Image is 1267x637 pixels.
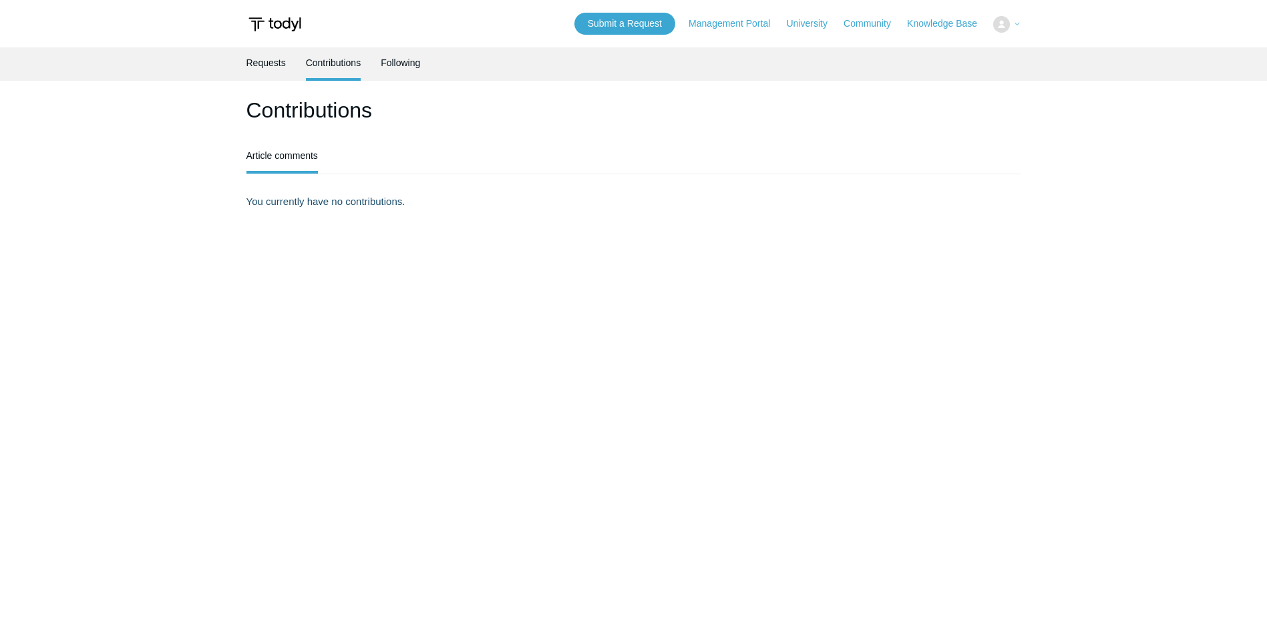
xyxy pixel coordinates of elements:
a: Following [381,47,420,78]
a: Knowledge Base [907,17,990,31]
p: You currently have no contributions. [246,194,1021,210]
a: University [786,17,840,31]
a: Community [844,17,904,31]
a: Submit a Request [574,13,675,35]
a: Article comments [246,140,318,171]
a: Contributions [306,47,361,78]
a: Requests [246,47,286,78]
img: Todyl Support Center Help Center home page [246,12,303,37]
h1: Contributions [246,94,1021,126]
a: Management Portal [689,17,783,31]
